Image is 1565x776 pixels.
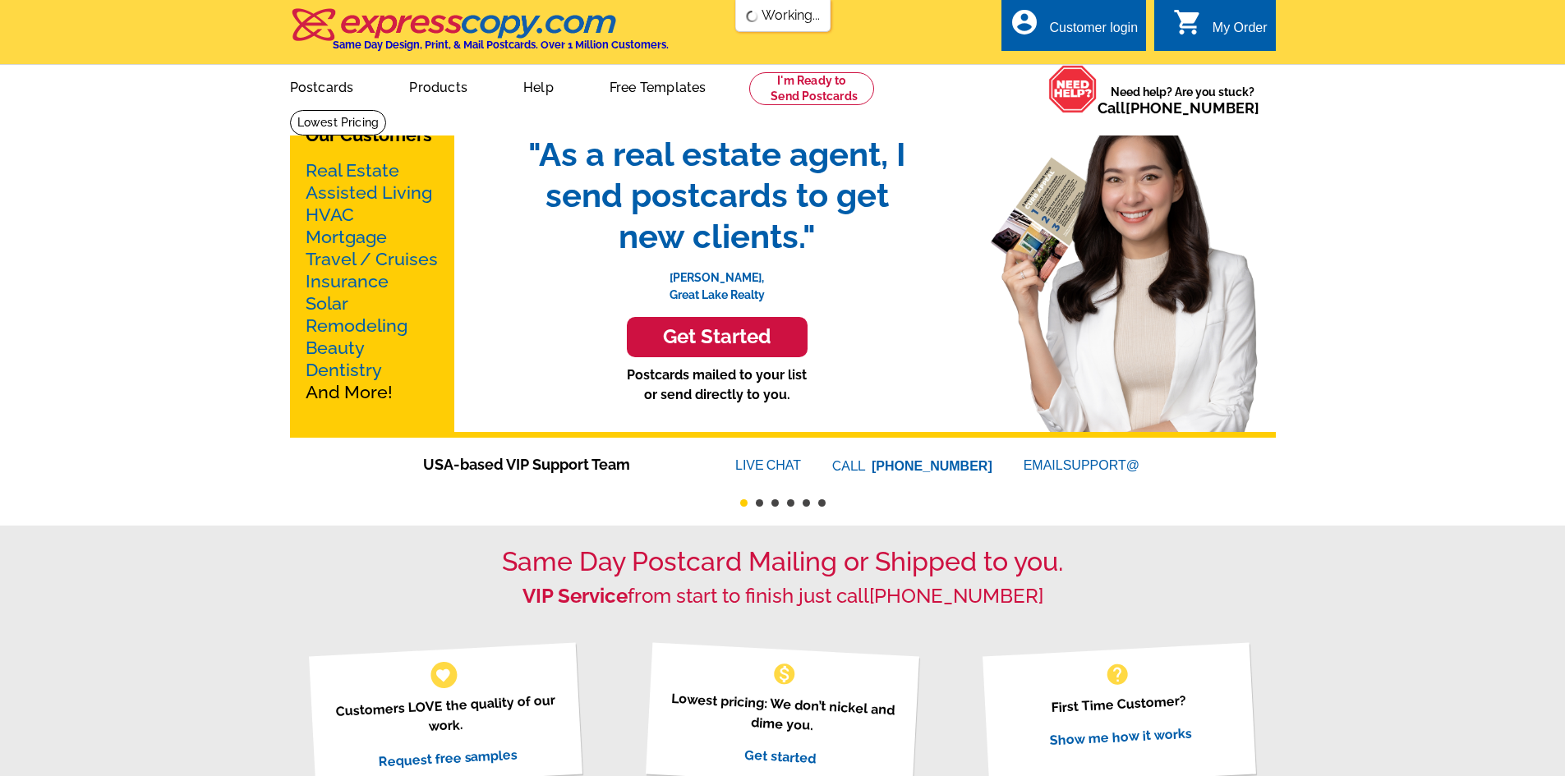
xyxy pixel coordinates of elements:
[666,688,899,740] p: Lowest pricing: We don’t nickel and dime you.
[290,546,1276,577] h1: Same Day Postcard Mailing or Shipped to you.
[306,227,387,247] a: Mortgage
[512,134,923,257] span: "As a real estate agent, I send postcards to get new clients."
[872,459,992,473] a: [PHONE_NUMBER]
[306,160,399,181] a: Real Estate
[744,746,817,766] a: Get started
[583,67,733,105] a: Free Templates
[306,159,439,403] p: And More!
[306,293,348,314] a: Solar
[803,499,810,507] button: 5 of 6
[512,317,923,357] a: Get Started
[306,204,354,225] a: HVAC
[735,456,766,475] font: LIVE
[290,585,1276,608] h2: from start to finish just call
[306,182,432,203] a: Assisted Living
[756,499,763,507] button: 2 of 6
[1098,99,1259,117] span: Call
[306,249,438,269] a: Travel / Cruises
[1049,725,1192,748] a: Show me how it works
[1098,84,1268,117] span: Need help? Are you stuck?
[1049,21,1138,44] div: Customer login
[383,67,494,105] a: Products
[1010,7,1039,37] i: account_circle
[333,39,669,51] h4: Same Day Design, Print, & Mail Postcards. Over 1 Million Customers.
[1010,18,1138,39] a: account_circle Customer login
[771,661,798,687] span: monetization_on
[329,690,562,742] p: Customers LOVE the quality of our work.
[1173,18,1268,39] a: shopping_cart My Order
[1003,688,1235,720] p: First Time Customer?
[740,499,748,507] button: 1 of 6
[832,457,868,476] font: CALL
[735,458,801,472] a: LIVECHAT
[512,365,923,405] p: Postcards mailed to your list or send directly to you.
[378,746,518,769] a: Request free samples
[306,360,382,380] a: Dentistry
[522,584,628,608] strong: VIP Service
[1104,661,1130,687] span: help
[787,499,794,507] button: 4 of 6
[264,67,380,105] a: Postcards
[306,271,389,292] a: Insurance
[290,20,669,51] a: Same Day Design, Print, & Mail Postcards. Over 1 Million Customers.
[1048,65,1098,113] img: help
[869,584,1043,608] a: [PHONE_NUMBER]
[1063,456,1142,475] font: SUPPORT@
[1213,21,1268,44] div: My Order
[1173,7,1203,37] i: shopping_cart
[306,337,365,358] a: Beauty
[512,257,923,304] p: [PERSON_NAME], Great Lake Realty
[1125,99,1259,117] a: [PHONE_NUMBER]
[1024,458,1142,472] a: EMAILSUPPORT@
[771,499,779,507] button: 3 of 6
[745,10,758,23] img: loading...
[497,67,580,105] a: Help
[306,315,407,336] a: Remodeling
[435,666,452,683] span: favorite
[423,453,686,475] span: USA-based VIP Support Team
[818,499,826,507] button: 6 of 6
[647,325,787,349] h3: Get Started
